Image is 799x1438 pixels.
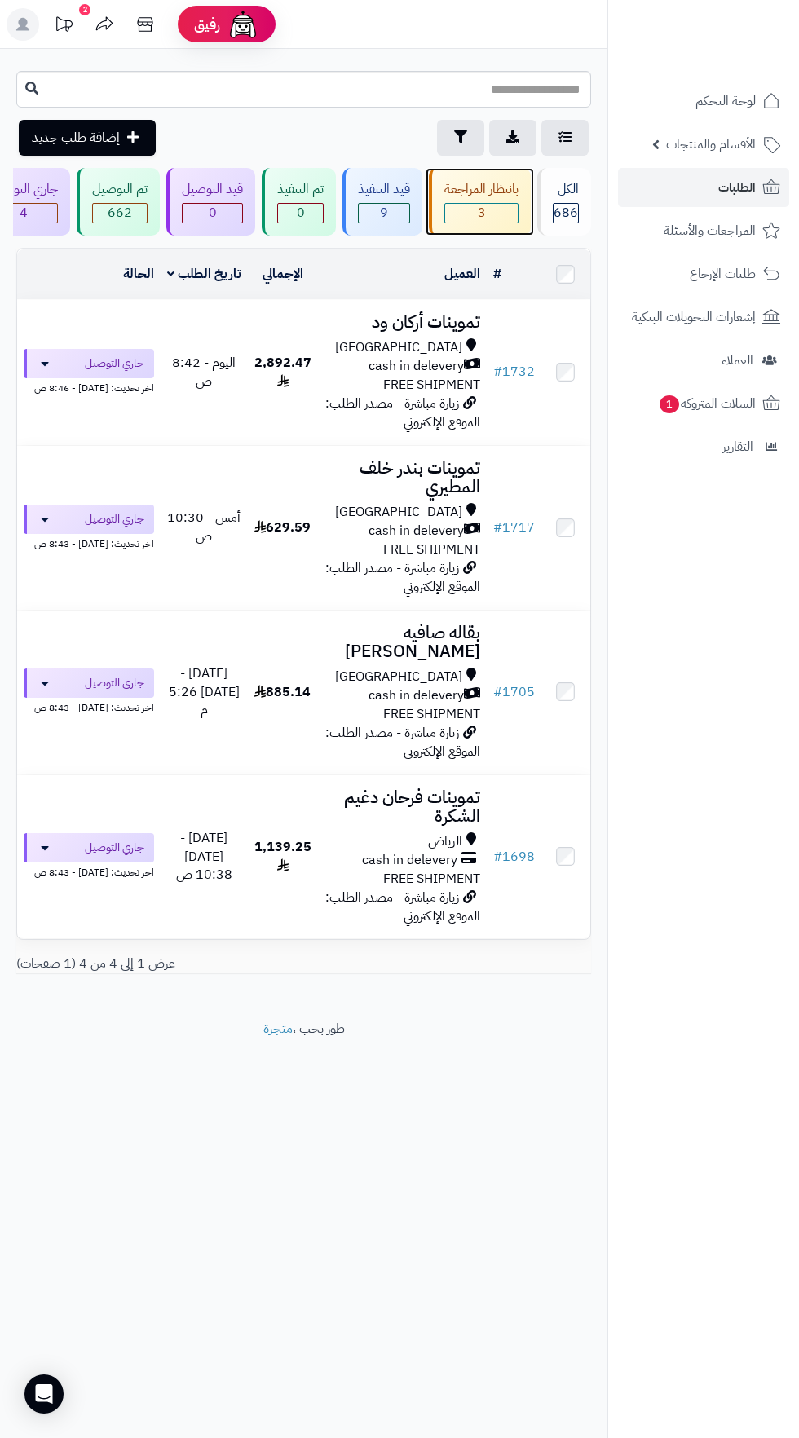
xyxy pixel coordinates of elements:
a: متجرة [263,1019,293,1039]
a: تاريخ الطلب [167,264,241,284]
div: قيد التوصيل [182,180,243,199]
span: [DATE] - [DATE] 5:26 م [169,664,240,721]
span: # [493,682,502,702]
span: لوحة التحكم [695,90,756,112]
div: Open Intercom Messenger [24,1374,64,1414]
span: cash in delevery [369,357,464,376]
h3: تموينات أركان ود [324,313,480,332]
span: العملاء [722,349,753,372]
a: لوحة التحكم [618,82,789,121]
a: # [493,264,501,284]
a: السلات المتروكة1 [618,384,789,423]
span: زيارة مباشرة - مصدر الطلب: الموقع الإلكتروني [325,723,480,761]
div: تم التنفيذ [277,180,324,199]
span: زيارة مباشرة - مصدر الطلب: الموقع الإلكتروني [325,394,480,432]
span: [DATE] - [DATE] 10:38 ص [176,828,232,885]
span: FREE SHIPMENT [383,869,480,889]
div: قيد التنفيذ [358,180,410,199]
img: logo-2.png [688,40,784,74]
span: طلبات الإرجاع [690,262,756,285]
span: FREE SHIPMENT [383,704,480,724]
span: # [493,518,502,537]
span: 0 [278,204,323,223]
div: اخر تحديث: [DATE] - 8:43 ص [24,862,154,880]
a: طلبات الإرجاع [618,254,789,293]
span: السلات المتروكة [658,392,756,415]
a: العملاء [618,341,789,380]
a: الطلبات [618,168,789,207]
span: إشعارات التحويلات البنكية [632,306,756,329]
a: #1717 [493,518,535,537]
a: بانتظار المراجعة 3 [426,168,534,236]
span: زيارة مباشرة - مصدر الطلب: الموقع الإلكتروني [325,888,480,926]
div: الكل [553,180,579,199]
span: إضافة طلب جديد [32,128,120,148]
span: 629.59 [254,518,311,537]
span: cash in delevery [369,522,464,540]
span: الأقسام والمنتجات [666,133,756,156]
span: الرياض [428,832,462,851]
span: أمس - 10:30 ص [167,508,241,546]
span: [GEOGRAPHIC_DATA] [335,503,462,522]
h3: تموينات بندر خلف المطيري [324,459,480,496]
div: اخر تحديث: [DATE] - 8:46 ص [24,378,154,395]
span: cash in delevery [362,851,457,870]
a: المراجعات والأسئلة [618,211,789,250]
span: # [493,362,502,382]
a: #1698 [493,847,535,867]
span: FREE SHIPMENT [383,375,480,395]
span: جاري التوصيل [85,355,144,372]
span: رفيق [194,15,220,34]
span: 1,139.25 [254,837,311,876]
span: 662 [93,204,147,223]
span: [GEOGRAPHIC_DATA] [335,668,462,686]
span: جاري التوصيل [85,675,144,691]
a: تم التنفيذ 0 [258,168,339,236]
div: عرض 1 إلى 4 من 4 (1 صفحات) [4,955,603,973]
span: جاري التوصيل [85,840,144,856]
span: # [493,847,502,867]
span: 0 [183,204,242,223]
div: تم التوصيل [92,180,148,199]
h3: بقاله صافيه [PERSON_NAME] [324,624,480,661]
img: ai-face.png [227,8,259,41]
span: اليوم - 8:42 ص [172,353,236,391]
span: 2,892.47 [254,353,311,391]
span: 885.14 [254,682,311,702]
a: الحالة [123,264,154,284]
div: بانتظار المراجعة [444,180,519,199]
span: 686 [554,204,578,223]
span: FREE SHIPMENT [383,540,480,559]
span: المراجعات والأسئلة [664,219,756,242]
a: #1732 [493,362,535,382]
div: 2 [79,4,90,15]
a: إشعارات التحويلات البنكية [618,298,789,337]
span: cash in delevery [369,686,464,705]
div: اخر تحديث: [DATE] - 8:43 ص [24,534,154,551]
span: [GEOGRAPHIC_DATA] [335,338,462,357]
span: 1 [660,395,679,413]
a: العميل [444,264,480,284]
span: الطلبات [718,176,756,199]
span: زيارة مباشرة - مصدر الطلب: الموقع الإلكتروني [325,558,480,597]
a: #1705 [493,682,535,702]
a: التقارير [618,427,789,466]
a: الكل686 [534,168,594,236]
a: إضافة طلب جديد [19,120,156,156]
div: اخر تحديث: [DATE] - 8:43 ص [24,698,154,715]
a: تم التوصيل 662 [73,168,163,236]
a: تحديثات المنصة [43,8,84,45]
a: الإجمالي [263,264,303,284]
a: قيد التوصيل 0 [163,168,258,236]
a: قيد التنفيذ 9 [339,168,426,236]
span: 3 [445,204,518,223]
h3: تموينات فرحان دغيم الشكرة [324,788,480,826]
span: جاري التوصيل [85,511,144,527]
span: التقارير [722,435,753,458]
span: 9 [359,204,409,223]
